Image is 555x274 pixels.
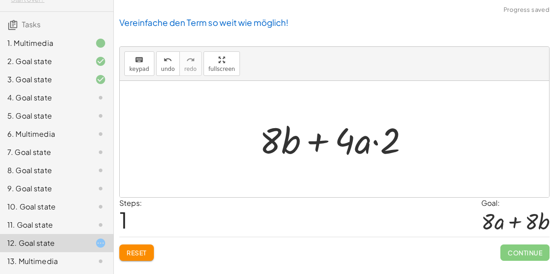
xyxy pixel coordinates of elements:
span: keypad [129,66,149,72]
div: 8. Goal state [7,165,81,176]
span: Progress saved [504,5,550,15]
i: Task finished and correct. [95,74,106,85]
button: undoundo [156,51,180,76]
span: redo [184,66,197,72]
i: Task not started. [95,219,106,230]
i: Task not started. [95,129,106,139]
i: Task not started. [95,165,106,176]
i: Task finished and correct. [95,56,106,67]
button: fullscreen [204,51,240,76]
i: Task not started. [95,110,106,121]
div: Goal: [481,198,550,209]
button: Reset [119,244,154,261]
div: 5. Goal state [7,110,81,121]
span: Vereinfache den Term so weit wie möglich! [119,17,288,28]
span: 1 [119,206,127,234]
div: 12. Goal state [7,238,81,249]
i: keyboard [135,55,143,65]
div: 6. Multimedia [7,129,81,139]
div: 10. Goal state [7,201,81,212]
div: 3. Goal state [7,74,81,85]
div: 13. Multimedia [7,256,81,267]
i: Task not started. [95,92,106,103]
div: 9. Goal state [7,183,81,194]
i: Task finished. [95,38,106,49]
div: 4. Goal state [7,92,81,103]
button: redoredo [179,51,202,76]
i: Task started. [95,238,106,249]
span: fullscreen [209,66,235,72]
i: redo [186,55,195,65]
div: 7. Goal state [7,147,81,158]
span: Tasks [22,20,41,29]
label: Steps: [119,198,142,208]
i: Task not started. [95,201,106,212]
div: 11. Goal state [7,219,81,230]
i: undo [163,55,172,65]
i: Task not started. [95,256,106,267]
span: Reset [127,249,147,257]
i: Task not started. [95,183,106,194]
div: 1. Multimedia [7,38,81,49]
span: undo [161,66,175,72]
button: keyboardkeypad [124,51,154,76]
i: Task not started. [95,147,106,158]
div: 2. Goal state [7,56,81,67]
